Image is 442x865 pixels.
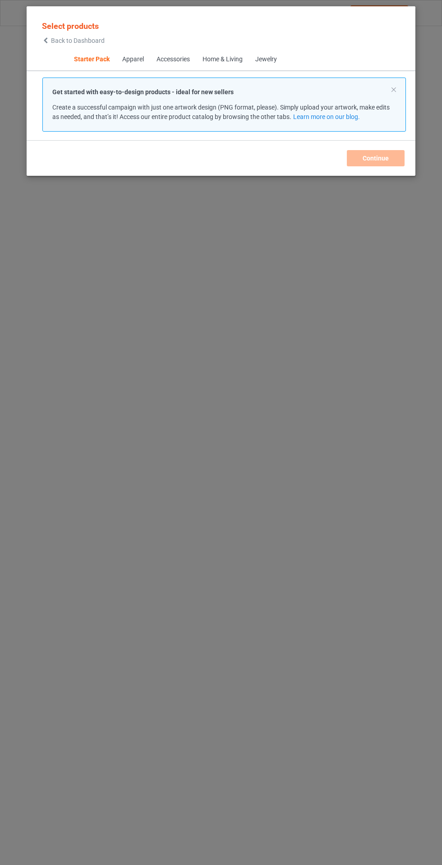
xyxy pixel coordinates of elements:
div: Home & Living [202,55,242,64]
span: Create a successful campaign with just one artwork design (PNG format, please). Simply upload you... [52,104,390,120]
span: Starter Pack [67,49,115,70]
a: Learn more on our blog. [293,113,359,120]
div: Accessories [156,55,189,64]
strong: Get started with easy-to-design products - ideal for new sellers [52,88,234,96]
div: Jewelry [255,55,276,64]
span: Select products [42,21,99,31]
div: Apparel [122,55,143,64]
span: Back to Dashboard [51,37,105,44]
